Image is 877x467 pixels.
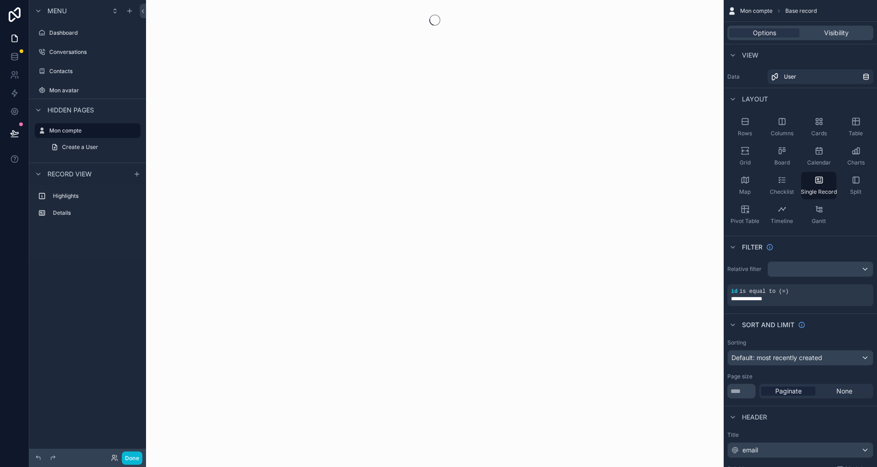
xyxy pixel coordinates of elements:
[739,288,788,295] span: is equal to (=)
[811,130,827,137] span: Cards
[47,170,92,179] span: Record view
[784,73,796,80] span: User
[62,143,98,151] span: Create a User
[801,201,836,228] button: Gantt
[727,143,762,170] button: Grid
[807,159,831,166] span: Calendar
[49,68,139,75] label: Contacts
[740,7,773,15] span: Mon compte
[850,188,861,196] span: Split
[742,320,794,329] span: Sort And Limit
[35,64,141,79] a: Contacts
[742,95,768,104] span: Layout
[838,143,873,170] button: Charts
[767,69,873,84] a: User
[801,113,836,141] button: Cards
[731,218,759,225] span: Pivot Table
[838,172,873,199] button: Split
[727,431,873,439] label: Title
[764,201,799,228] button: Timeline
[727,265,764,273] label: Relative filter
[785,7,817,15] span: Base record
[35,123,141,138] a: Mon compte
[740,159,751,166] span: Grid
[742,243,762,252] span: Filter
[731,354,822,361] span: Default: most recently created
[731,288,737,295] span: id
[824,28,849,37] span: Visibility
[727,73,764,80] label: Data
[122,451,142,465] button: Done
[801,172,836,199] button: Single Record
[771,130,793,137] span: Columns
[727,339,746,346] label: Sorting
[29,185,146,229] div: scrollable content
[727,172,762,199] button: Map
[771,218,793,225] span: Timeline
[727,113,762,141] button: Rows
[801,188,837,196] span: Single Record
[764,113,799,141] button: Columns
[742,446,758,455] span: email
[738,130,752,137] span: Rows
[53,209,137,217] label: Details
[739,188,751,196] span: Map
[35,83,141,98] a: Mon avatar
[742,51,758,60] span: View
[47,6,67,16] span: Menu
[727,350,873,366] button: Default: most recently created
[775,387,802,396] span: Paginate
[727,442,873,458] button: email
[47,106,94,115] span: Hidden pages
[49,127,135,134] label: Mon compte
[836,387,852,396] span: None
[49,48,139,56] label: Conversations
[35,26,141,40] a: Dashboard
[764,143,799,170] button: Board
[812,218,826,225] span: Gantt
[753,28,776,37] span: Options
[727,201,762,228] button: Pivot Table
[49,29,139,37] label: Dashboard
[801,143,836,170] button: Calendar
[849,130,863,137] span: Table
[742,413,767,422] span: Header
[46,140,141,154] a: Create a User
[770,188,794,196] span: Checklist
[774,159,790,166] span: Board
[727,373,752,380] label: Page size
[35,45,141,59] a: Conversations
[764,172,799,199] button: Checklist
[847,159,865,166] span: Charts
[53,192,137,200] label: Highlights
[838,113,873,141] button: Table
[49,87,139,94] label: Mon avatar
